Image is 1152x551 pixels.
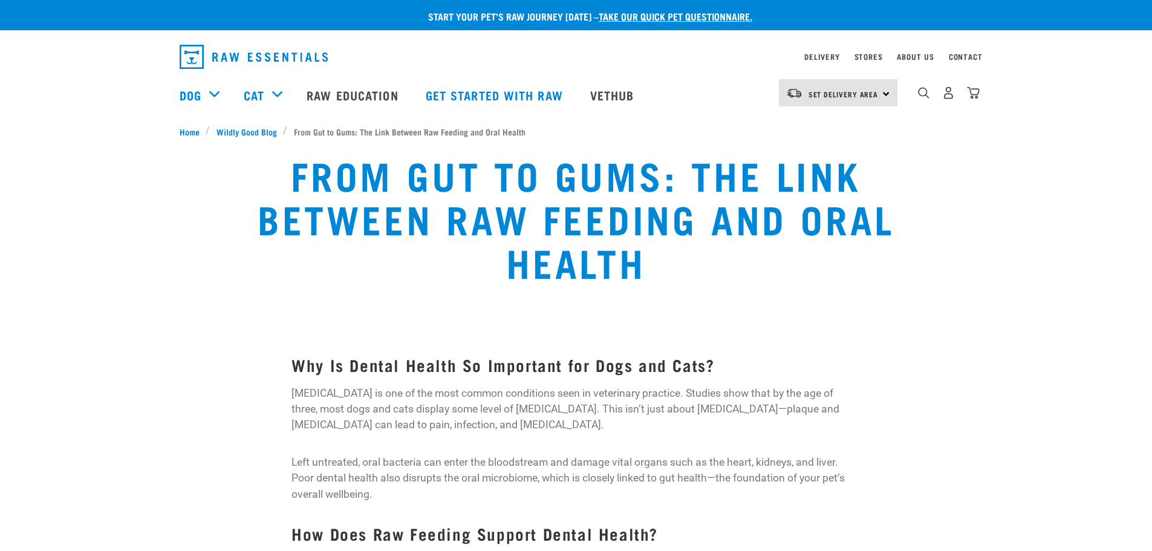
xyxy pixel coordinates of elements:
[216,125,277,138] span: Wildly Good Blog
[180,125,200,138] span: Home
[804,54,839,59] a: Delivery
[244,86,264,104] a: Cat
[291,385,861,433] p: [MEDICAL_DATA] is one of the most common conditions seen in veterinary practice. Studies show tha...
[180,86,201,104] a: Dog
[786,88,802,99] img: van-moving.png
[897,54,934,59] a: About Us
[180,125,206,138] a: Home
[210,125,283,138] a: Wildly Good Blog
[291,454,861,502] p: Left untreated, oral bacteria can enter the bloodstream and damage vital organs such as the heart...
[180,125,973,138] nav: breadcrumbs
[180,45,328,69] img: Raw Essentials Logo
[291,356,861,374] h3: Why Is Dental Health So Important for Dogs and Cats?
[942,86,955,99] img: user.png
[599,13,752,19] a: take our quick pet questionnaire.
[414,71,578,119] a: Get started with Raw
[949,54,983,59] a: Contact
[967,86,980,99] img: home-icon@2x.png
[295,71,413,119] a: Raw Education
[578,71,649,119] a: Vethub
[291,524,861,543] h3: How Does Raw Feeding Support Dental Health?
[854,54,883,59] a: Stores
[809,92,879,96] span: Set Delivery Area
[213,152,938,283] h1: From Gut to Gums: The Link Between Raw Feeding and Oral Health
[918,87,929,99] img: home-icon-1@2x.png
[170,40,983,74] nav: dropdown navigation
